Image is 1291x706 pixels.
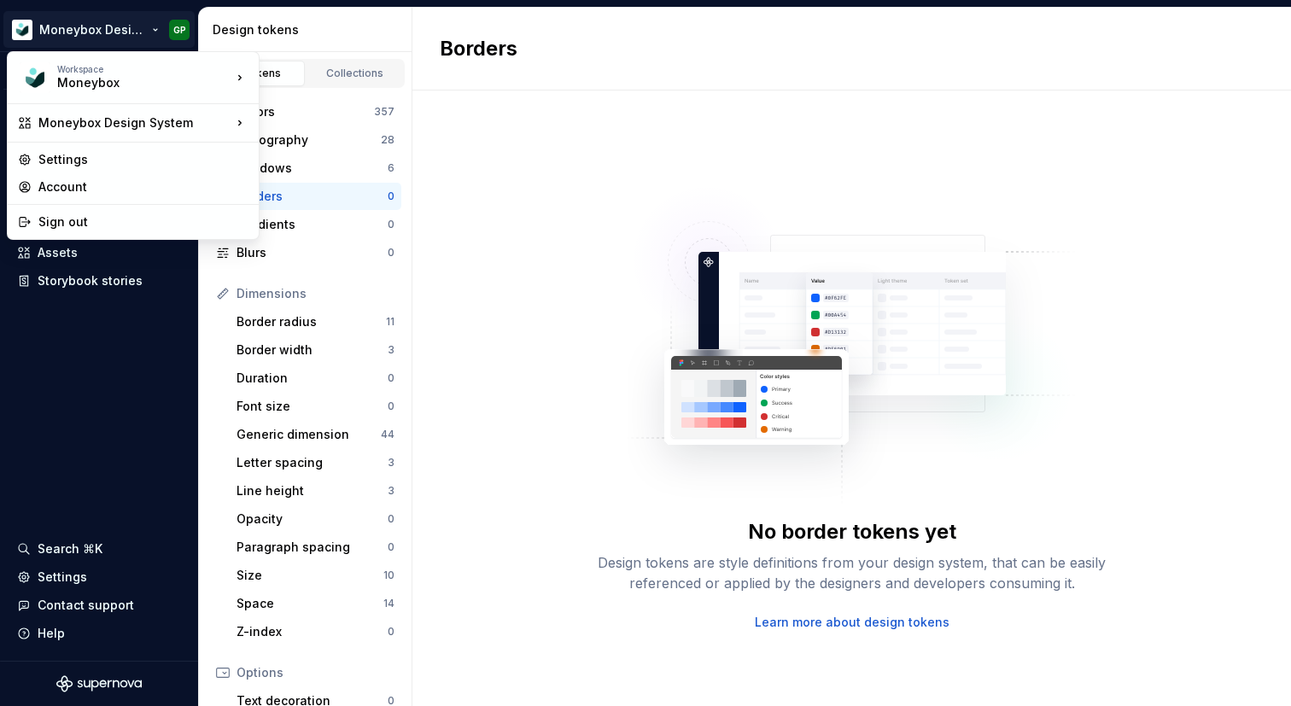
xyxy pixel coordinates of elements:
[38,178,248,195] div: Account
[57,64,231,74] div: Workspace
[38,151,248,168] div: Settings
[57,74,202,91] div: Moneybox
[38,114,231,131] div: Moneybox Design System
[38,213,248,230] div: Sign out
[20,62,50,93] img: 9de6ca4a-8ec4-4eed-b9a2-3d312393a40a.png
